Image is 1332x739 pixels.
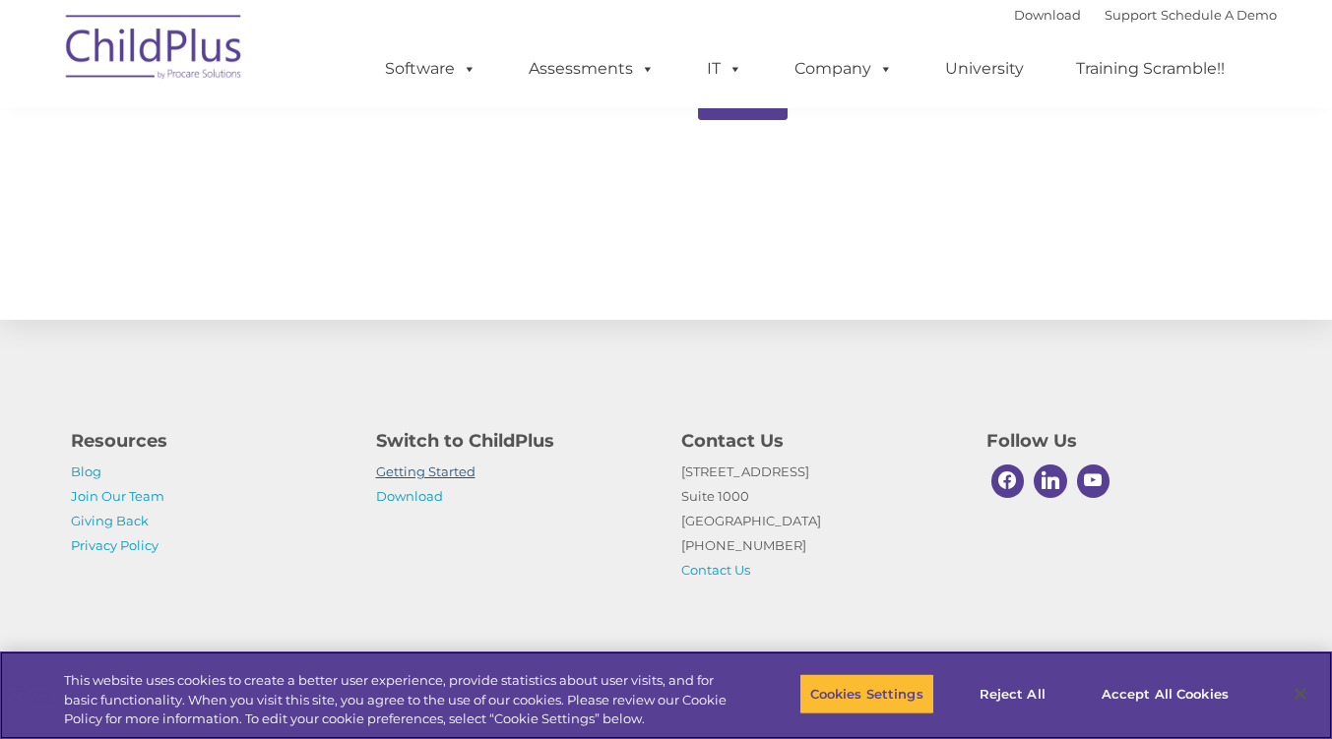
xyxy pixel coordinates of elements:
a: Facebook [986,460,1030,503]
a: Getting Started [376,463,476,479]
a: Training Scramble!! [1056,49,1244,89]
h4: Resources [71,427,347,455]
font: | [1014,7,1277,23]
a: Youtube [1072,460,1115,503]
img: ChildPlus by Procare Solutions [56,1,253,99]
a: Contact Us [681,562,750,578]
a: Giving Back [71,513,149,528]
a: Download [1014,7,1081,23]
div: This website uses cookies to create a better user experience, provide statistics about user visit... [64,671,732,729]
span: Phone number [274,211,357,225]
a: Company [775,49,913,89]
button: Reject All [951,673,1074,714]
a: Linkedin [1029,460,1072,503]
h4: Switch to ChildPlus [376,427,652,455]
h4: Follow Us [986,427,1262,455]
button: Accept All Cookies [1091,673,1239,714]
a: Join Our Team [71,488,164,504]
a: Privacy Policy [71,537,159,553]
a: Blog [71,463,101,479]
a: Software [365,49,496,89]
p: [STREET_ADDRESS] Suite 1000 [GEOGRAPHIC_DATA] [PHONE_NUMBER] [681,460,957,583]
a: Support [1105,7,1157,23]
a: University [925,49,1044,89]
span: Last name [274,130,334,145]
a: Assessments [509,49,674,89]
button: Cookies Settings [799,673,934,714]
button: Close [1279,672,1322,715]
a: Download [376,488,443,504]
a: Schedule A Demo [1161,7,1277,23]
a: IT [687,49,762,89]
h4: Contact Us [681,427,957,455]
